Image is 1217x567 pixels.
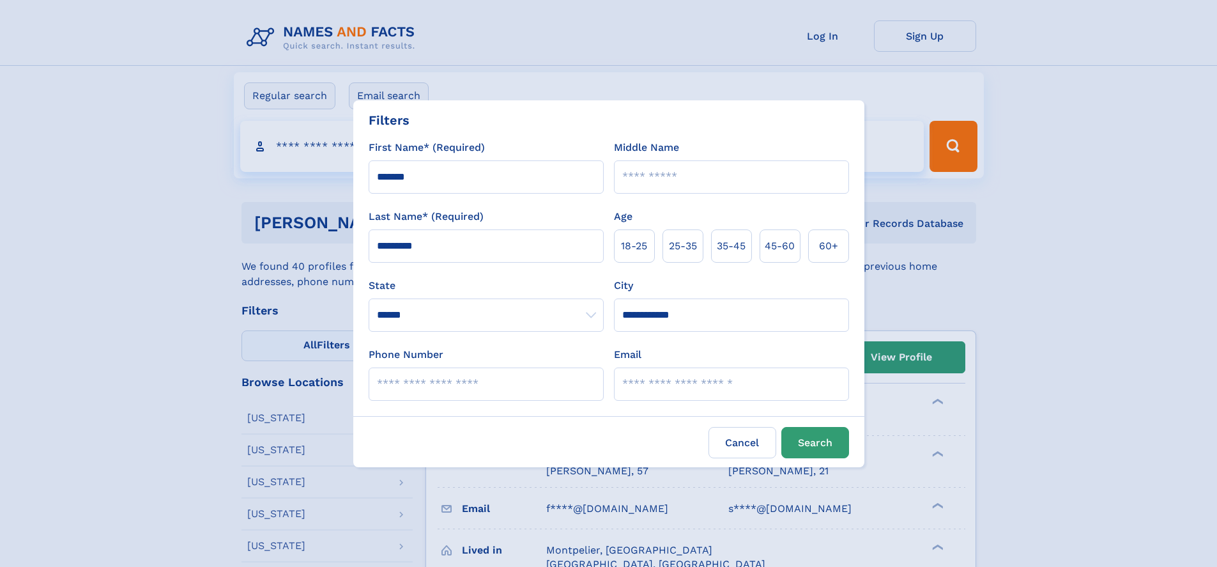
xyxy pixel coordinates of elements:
[369,278,604,293] label: State
[621,238,647,254] span: 18‑25
[669,238,697,254] span: 25‑35
[369,140,485,155] label: First Name* (Required)
[781,427,849,458] button: Search
[614,278,633,293] label: City
[819,238,838,254] span: 60+
[369,347,443,362] label: Phone Number
[717,238,746,254] span: 35‑45
[765,238,795,254] span: 45‑60
[369,111,409,130] div: Filters
[614,140,679,155] label: Middle Name
[708,427,776,458] label: Cancel
[614,347,641,362] label: Email
[614,209,632,224] label: Age
[369,209,484,224] label: Last Name* (Required)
